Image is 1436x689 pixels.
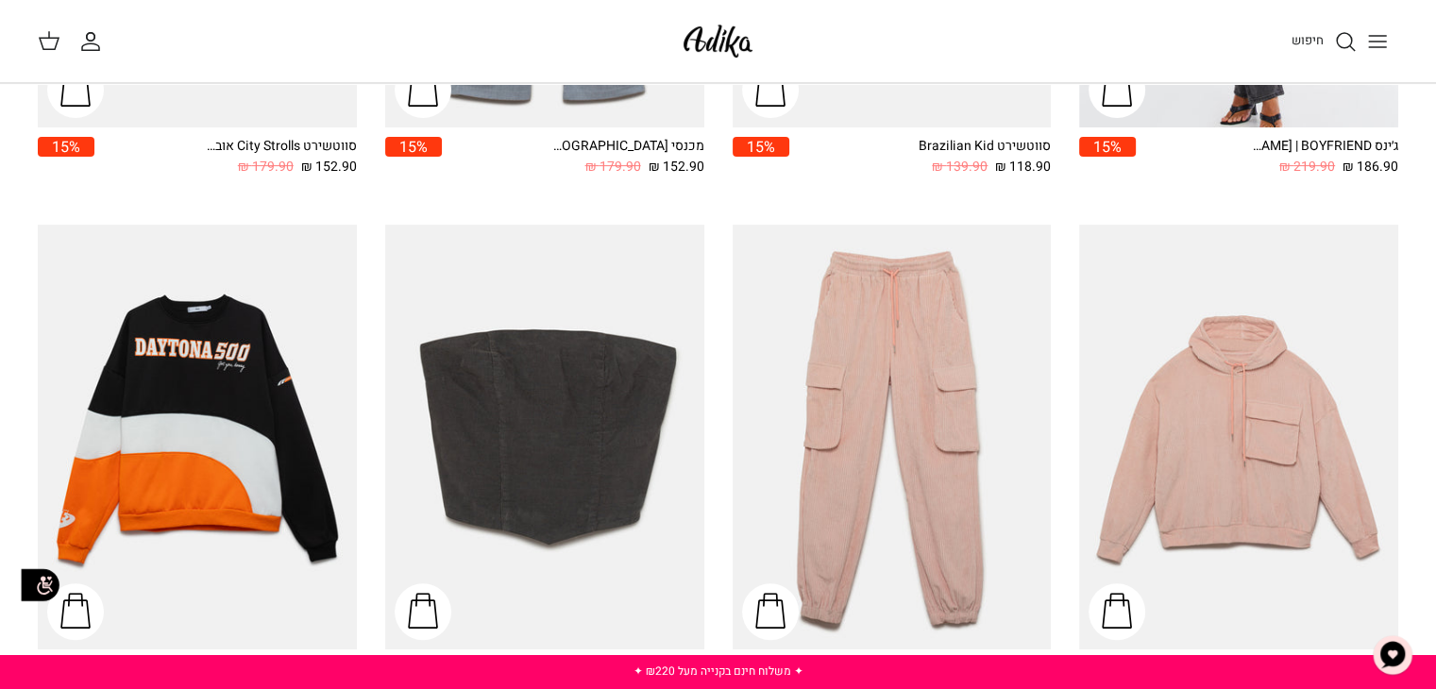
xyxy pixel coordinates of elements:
button: צ'אט [1364,627,1421,683]
a: החשבון שלי [79,30,110,53]
span: 15% [38,137,94,157]
span: 179.90 ₪ [238,157,294,177]
a: מכנסי [GEOGRAPHIC_DATA] 152.90 ₪ 179.90 ₪ [442,137,704,177]
a: 15% [733,137,789,177]
span: 15% [1079,137,1136,157]
a: סווטשירט Winning Race אוברסייז [38,225,357,649]
a: 15% [385,137,442,177]
a: טופ סטרפלס Nostalgic Feels קורדרוי [385,225,704,649]
a: 15% [38,137,94,177]
div: סווטשירט Brazilian Kid [900,137,1051,157]
span: 186.90 ₪ [1343,157,1398,177]
div: סווטשירט City Strolls אוברסייז [206,137,357,157]
a: ג׳ינס All Or Nothing [PERSON_NAME] | BOYFRIEND 186.90 ₪ 219.90 ₪ [1136,137,1398,177]
a: סווטשירט Walking On Marshmallow [1079,225,1398,649]
span: 179.90 ₪ [585,157,641,177]
div: מכנסי [GEOGRAPHIC_DATA] [553,137,704,157]
span: חיפוש [1292,31,1324,49]
button: Toggle menu [1357,21,1398,62]
span: 139.90 ₪ [932,157,988,177]
img: Adika IL [678,19,758,63]
span: 15% [385,137,442,157]
a: מכנסי טרנינג Walking On Marshmallow [733,225,1052,649]
a: חיפוש [1292,30,1357,53]
a: 15% [1079,137,1136,177]
span: 219.90 ₪ [1279,157,1335,177]
a: סווטשירט City Strolls אוברסייז 152.90 ₪ 179.90 ₪ [94,137,357,177]
div: ג׳ינס All Or Nothing [PERSON_NAME] | BOYFRIEND [1247,137,1398,157]
a: ✦ משלוח חינם בקנייה מעל ₪220 ✦ [633,663,802,680]
span: 152.90 ₪ [301,157,357,177]
a: סווטשירט Brazilian Kid 118.90 ₪ 139.90 ₪ [789,137,1052,177]
span: 15% [733,137,789,157]
span: 118.90 ₪ [995,157,1051,177]
span: 152.90 ₪ [649,157,704,177]
img: accessibility_icon02.svg [14,559,66,611]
